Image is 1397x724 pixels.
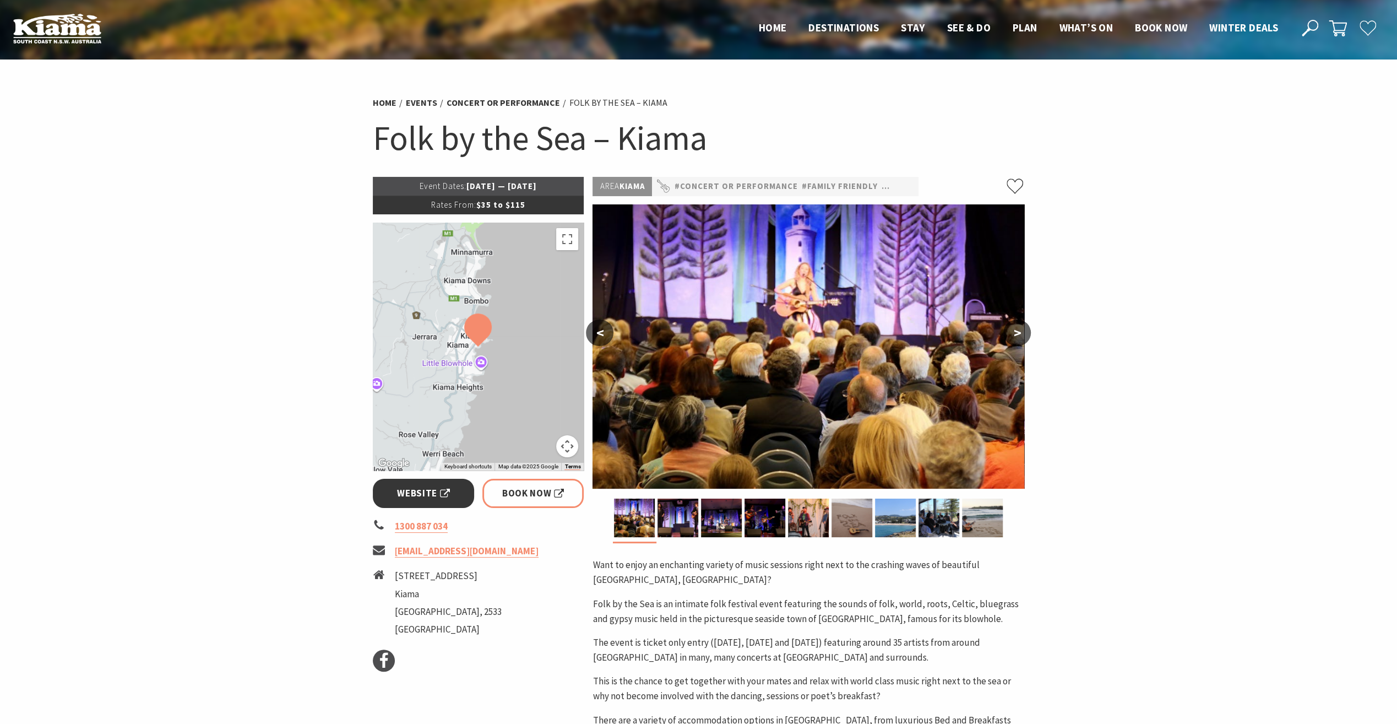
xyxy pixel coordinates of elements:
a: Home [373,97,396,109]
span: Winter Deals [1209,21,1278,34]
button: < [586,320,613,346]
img: KIAMA FOLK by the SEA [918,499,959,537]
img: KIAMA FOLK by the SEA [875,499,916,537]
span: Plan [1013,21,1037,34]
a: Concert or Performance [447,97,560,109]
span: Map data ©2025 Google [498,463,558,469]
li: Folk by the Sea – Kiama [569,96,667,110]
a: Terms (opens in new tab) [564,463,580,470]
p: The event is ticket only entry ([DATE], [DATE] and [DATE]) featuring around 35 artists from aroun... [592,635,1024,665]
img: Showground Pavilion [744,499,785,537]
p: [DATE] — [DATE] [373,177,584,196]
p: Kiama [592,177,652,196]
h1: Folk by the Sea – Kiama [373,116,1025,160]
img: Google [376,456,412,471]
span: Area [600,181,619,191]
button: Keyboard shortcuts [444,463,491,471]
img: Folk by the Sea - Showground Pavilion [614,499,655,537]
span: See & Do [947,21,991,34]
span: What’s On [1059,21,1113,34]
a: #Family Friendly [801,180,877,193]
img: KIAMA FOLK by the SEA [831,499,872,537]
li: [GEOGRAPHIC_DATA], 2533 [395,604,502,619]
li: [STREET_ADDRESS] [395,569,502,583]
span: Rates From: [431,199,476,210]
a: [EMAIL_ADDRESS][DOMAIN_NAME] [395,545,539,558]
img: Showground Pavilion [788,499,829,537]
span: Stay [901,21,925,34]
a: Events [406,97,437,109]
a: #Concert or Performance [674,180,797,193]
span: Website [397,486,450,501]
a: 1300 887 034 [395,520,448,533]
img: Folk by the Sea - Showground Pavilion [592,204,1024,489]
img: KIAMA FOLK by the SEA [962,499,1003,537]
button: > [1003,320,1031,346]
span: Event Dates: [420,181,466,191]
img: Showground Pavilion [657,499,698,537]
li: [GEOGRAPHIC_DATA] [395,622,502,637]
span: Destinations [808,21,879,34]
img: Kiama Logo [13,13,101,44]
a: Book Now [482,479,584,508]
img: Showground Pavilion [701,499,742,537]
span: Book Now [502,486,564,501]
a: Open this area in Google Maps (opens a new window) [376,456,412,471]
p: Want to enjoy an enchanting variety of music sessions right next to the crashing waves of beautif... [592,558,1024,587]
p: Folk by the Sea is an intimate folk festival event featuring the sounds of folk, world, roots, Ce... [592,597,1024,626]
span: Book now [1135,21,1187,34]
p: This is the chance to get together with your mates and relax with world class music right next to... [592,674,1024,704]
p: $35 to $115 [373,196,584,214]
a: #Festivals [881,180,932,193]
a: Website [373,479,475,508]
li: Kiama [395,587,502,602]
span: Home [759,21,787,34]
nav: Main Menu [748,19,1289,37]
button: Toggle fullscreen view [556,228,578,250]
button: Map camera controls [556,435,578,457]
